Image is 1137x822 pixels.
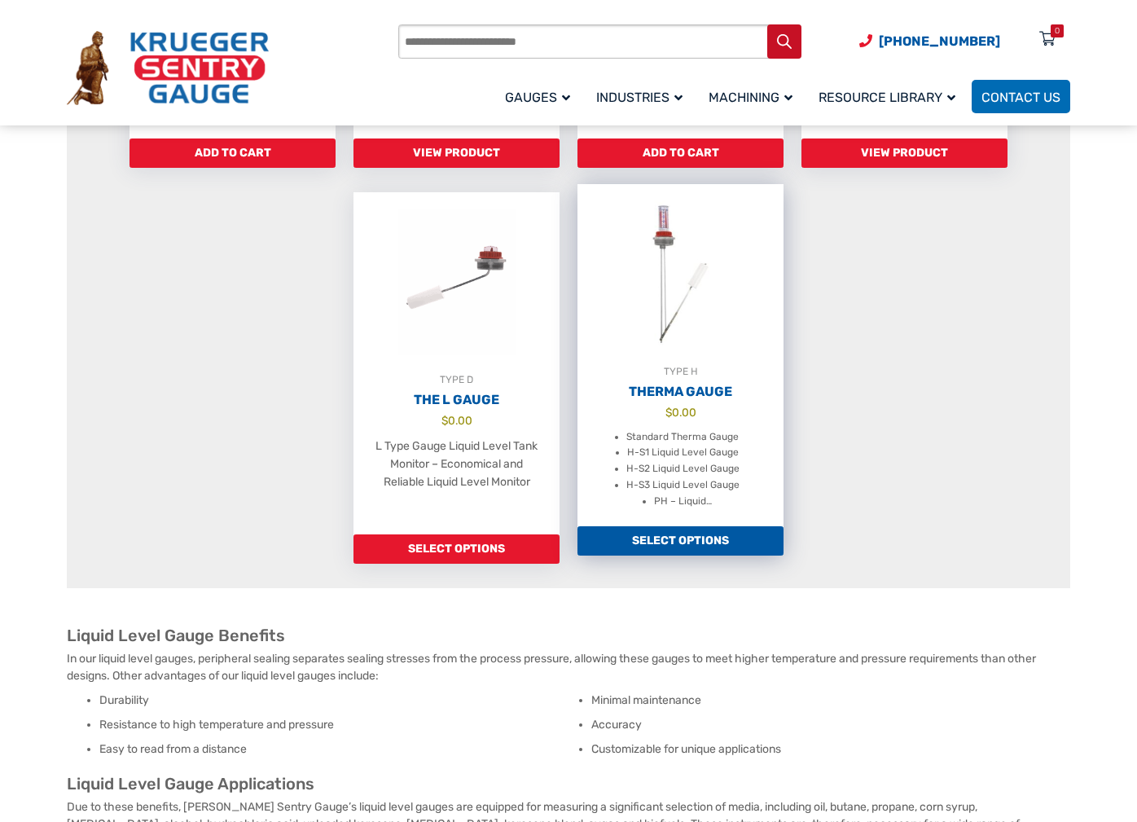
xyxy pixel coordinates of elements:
a: Contact Us [972,80,1070,113]
a: Add to cart: “PVG” [577,138,784,168]
a: Read more about “GFK Gauge” [353,138,560,168]
p: L Type Gauge Liquid Level Tank Monitor – Economical and Reliable Liquid Level Monitor [370,437,543,491]
span: Resource Library [819,90,955,105]
span: $ [665,406,672,419]
img: Therma Gauge [577,184,784,363]
a: Add to cart: “Therma Gauge” [577,526,784,556]
li: Easy to read from a distance [99,741,578,758]
a: TYPE DThe L Gauge $0.00 L Type Gauge Liquid Level Tank Monitor – Economical and Reliable Liquid L... [353,192,560,534]
h2: Liquid Level Gauge Benefits [67,626,1070,646]
a: Machining [699,77,809,116]
li: PH – Liquid… [654,494,712,510]
bdi: 0.00 [441,414,472,427]
h2: Therma Gauge [577,384,784,400]
span: Gauges [505,90,570,105]
a: TYPE HTherma Gauge $0.00 Standard Therma Gauge H-S1 Liquid Level Gauge H-S2 Liquid Level Gauge H-... [577,184,784,526]
li: Accuracy [591,717,1070,733]
span: Machining [709,90,792,105]
span: Industries [596,90,683,105]
a: Phone Number (920) 434-8860 [859,31,1000,51]
li: Minimal maintenance [591,692,1070,709]
li: H-S3 Liquid Level Gauge [626,477,740,494]
bdi: 0.00 [665,406,696,419]
div: TYPE D [353,371,560,388]
li: Customizable for unique applications [591,741,1070,758]
div: 0 [1055,24,1060,37]
h2: Liquid Level Gauge Applications [67,774,1070,794]
p: In our liquid level gauges, peripheral sealing separates sealing stresses from the process pressu... [67,650,1070,684]
span: $ [441,414,448,427]
li: H-S2 Liquid Level Gauge [626,461,740,477]
a: Industries [586,77,699,116]
img: The L Gauge [353,192,560,371]
div: TYPE H [577,363,784,380]
a: Gauges [495,77,586,116]
li: H-S1 Liquid Level Gauge [627,445,739,461]
li: Standard Therma Gauge [626,429,739,446]
li: Resistance to high temperature and pressure [99,717,578,733]
img: Krueger Sentry Gauge [67,31,269,106]
a: Add to cart: “The L Gauge” [353,534,560,564]
a: Read more about “Remote Reading Gauge” [801,138,1007,168]
h2: The L Gauge [353,392,560,408]
a: Add to cart: “Float-P1.5” [130,138,336,168]
li: Durability [99,692,578,709]
a: Resource Library [809,77,972,116]
span: [PHONE_NUMBER] [879,33,1000,49]
span: Contact Us [981,90,1060,105]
